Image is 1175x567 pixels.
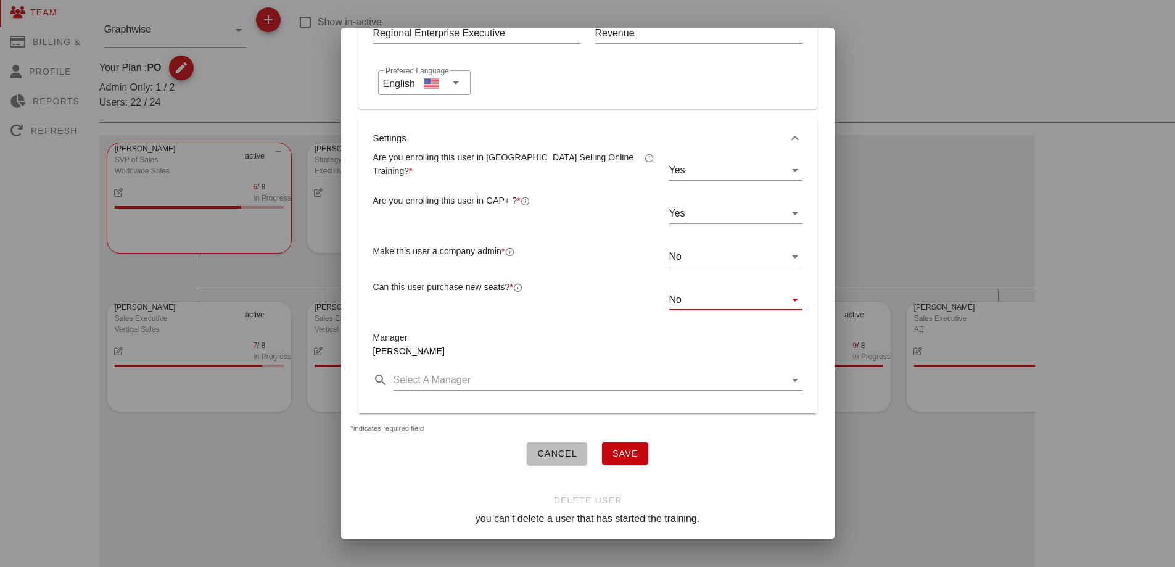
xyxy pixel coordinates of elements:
div: No [669,251,682,262]
div: Yes [669,165,685,176]
button: Cancel [527,442,587,465]
button: Save [602,442,648,465]
div: Make this user a company admin [373,244,505,258]
span: [PERSON_NAME] [373,346,445,356]
div: No [669,247,802,267]
label: Manager [373,333,408,342]
input: Select A Manager [394,370,785,390]
div: No [669,290,802,310]
div: Yes [669,204,802,223]
div: Keywords by Traffic [136,79,208,87]
img: tab_keywords_by_traffic_grey.svg [123,78,133,88]
label: Prefered Language [385,67,449,76]
div: Domain Overview [47,79,110,87]
div: Domain: [DOMAIN_NAME] [32,32,136,42]
div: Are you enrolling this user in GAP+ ? [373,194,521,207]
img: logo_orange.svg [20,20,30,30]
span: Save [612,449,638,458]
div: Are you enrolling this user in [GEOGRAPHIC_DATA] Selling Online Training? [373,151,645,178]
div: you can't delete a user that has started the training. [341,511,835,526]
small: *indicates required field [351,424,424,432]
div: v 4.0.25 [35,20,60,30]
img: website_grey.svg [20,32,30,42]
div: English [383,73,415,91]
button: Settings [358,118,817,158]
div: Can this user purchase new seats? [373,280,654,294]
div: Yes [669,160,802,180]
div: Yes [669,208,685,219]
div: No [669,294,682,305]
img: tab_domain_overview_orange.svg [33,78,43,88]
div: Prefered LanguageEnglish [378,70,471,95]
span: Cancel [537,449,577,458]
